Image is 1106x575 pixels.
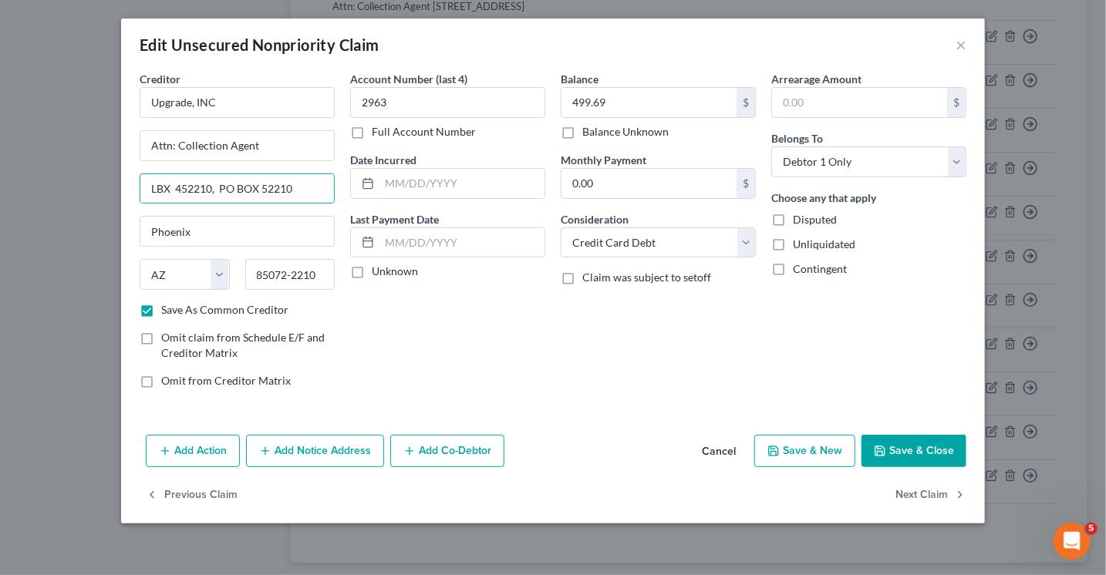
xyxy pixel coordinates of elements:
div: $ [737,88,755,117]
div: $ [737,169,755,198]
span: Claim was subject to setoff [582,271,711,284]
label: Account Number (last 4) [350,71,467,87]
label: Unknown [372,264,418,279]
div: Edit Unsecured Nonpriority Claim [140,34,379,55]
button: × [956,35,966,54]
label: Choose any that apply [771,190,876,206]
span: Omit claim from Schedule E/F and Creditor Matrix [161,331,325,359]
label: Consideration [561,211,629,227]
label: Date Incurred [350,152,416,168]
input: Apt, Suite, etc... [140,174,334,203]
input: MM/DD/YYYY [379,169,545,198]
label: Monthly Payment [561,152,646,168]
input: XXXX [350,87,545,118]
input: 0.00 [561,169,737,198]
button: Add Co-Debtor [390,435,504,467]
label: Full Account Number [372,124,476,140]
label: Balance [561,71,599,87]
input: MM/DD/YYYY [379,228,545,257]
button: Previous Claim [146,479,238,512]
button: Save & New [754,435,855,467]
span: Disputed [793,213,837,226]
label: Last Payment Date [350,211,439,227]
label: Balance Unknown [582,124,669,140]
span: Contingent [793,262,847,275]
div: $ [947,88,966,117]
span: 5 [1085,523,1098,535]
span: Omit from Creditor Matrix [161,374,291,387]
input: 0.00 [561,88,737,117]
label: Arrearage Amount [771,71,862,87]
button: Cancel [690,436,748,467]
input: Enter zip... [245,259,336,290]
input: 0.00 [772,88,947,117]
button: Add Notice Address [246,435,384,467]
button: Save & Close [862,435,966,467]
button: Add Action [146,435,240,467]
input: Search creditor by name... [140,87,335,118]
button: Next Claim [895,479,966,512]
span: Belongs To [771,132,823,145]
span: Unliquidated [793,237,855,251]
input: Enter address... [140,131,334,160]
label: Save As Common Creditor [161,302,288,318]
input: Enter city... [140,217,334,246]
iframe: Intercom live chat [1054,523,1091,560]
span: Creditor [140,72,180,86]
